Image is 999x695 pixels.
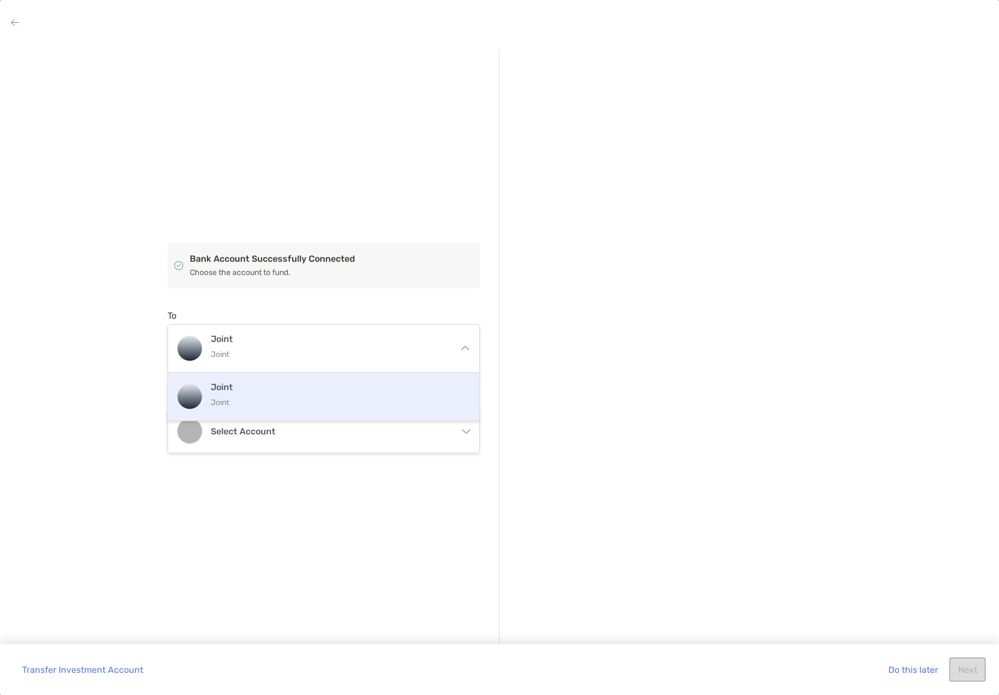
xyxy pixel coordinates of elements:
h4: Select account [211,426,450,437]
img: Joint [178,336,202,361]
p: Bank Account Successfully Connected [190,252,480,266]
p: Joint [211,347,450,361]
h4: Joint [211,334,450,344]
label: To [168,310,176,321]
button: Do this later [880,657,946,682]
p: Joint [211,396,460,409]
img: Joint [178,385,202,409]
h4: Joint [211,382,460,392]
p: Choose the account to fund. [190,266,480,279]
button: Transfer Investment Account [13,657,152,682]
